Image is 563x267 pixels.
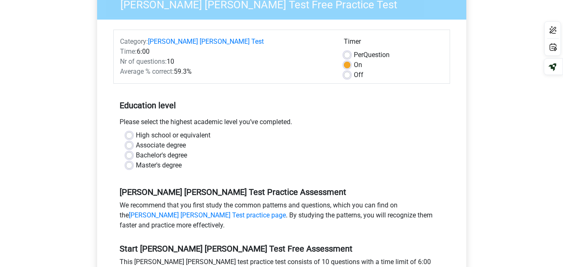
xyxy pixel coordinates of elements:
[354,60,362,70] label: On
[354,70,363,80] label: Off
[113,200,450,234] div: We recommend that you first study the common patterns and questions, which you can find on the . ...
[120,97,444,114] h5: Education level
[136,140,186,150] label: Associate degree
[120,37,148,45] span: Category:
[148,37,264,45] a: [PERSON_NAME] [PERSON_NAME] Test
[120,57,167,65] span: Nr of questions:
[344,37,443,50] div: Timer
[354,51,363,59] span: Per
[136,150,187,160] label: Bachelor's degree
[114,67,338,77] div: 59.3%
[120,47,137,55] span: Time:
[120,187,444,197] h5: [PERSON_NAME] [PERSON_NAME] Test Practice Assessment
[129,211,286,219] a: [PERSON_NAME] [PERSON_NAME] Test practice page
[136,130,210,140] label: High school or equivalent
[113,117,450,130] div: Please select the highest academic level you’ve completed.
[354,50,390,60] label: Question
[114,47,338,57] div: 6:00
[120,244,444,254] h5: Start [PERSON_NAME] [PERSON_NAME] Test Free Assessment
[120,67,174,75] span: Average % correct:
[114,57,338,67] div: 10
[136,160,182,170] label: Master's degree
